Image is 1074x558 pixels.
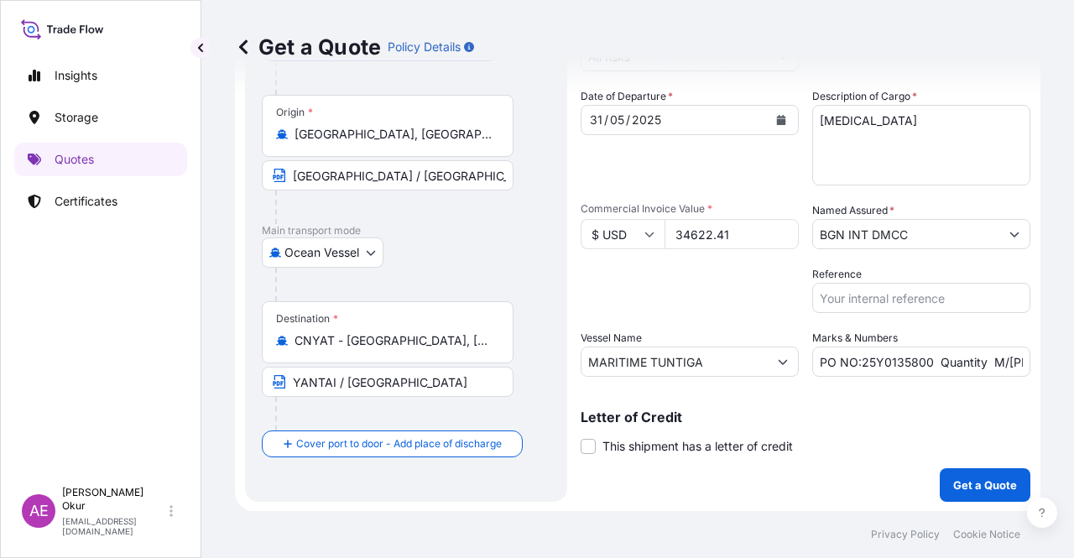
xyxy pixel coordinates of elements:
input: Your internal reference [812,283,1030,313]
div: Destination [276,312,338,326]
a: Cookie Notice [953,528,1020,541]
button: Calendar [768,107,795,133]
span: AE [29,503,49,519]
span: Date of Departure [581,88,673,105]
p: Certificates [55,193,117,210]
div: year, [630,110,663,130]
button: Select transport [262,237,383,268]
label: Named Assured [812,202,894,219]
p: [PERSON_NAME] Okur [62,486,166,513]
button: Show suggestions [768,347,798,377]
button: Get a Quote [940,468,1030,502]
input: Full name [813,219,999,249]
span: This shipment has a letter of credit [602,438,793,455]
input: Type to search vessel name or IMO [581,347,768,377]
input: Number1, number2,... [812,347,1030,377]
div: Origin [276,106,313,119]
label: Marks & Numbers [812,330,898,347]
p: Storage [55,109,98,126]
a: Insights [14,59,187,92]
p: Policy Details [388,39,461,55]
div: / [604,110,608,130]
p: Quotes [55,151,94,168]
p: Letter of Credit [581,410,1030,424]
a: Certificates [14,185,187,218]
div: day, [588,110,604,130]
p: [EMAIL_ADDRESS][DOMAIN_NAME] [62,516,166,536]
p: Get a Quote [953,477,1017,493]
input: Text to appear on certificate [262,367,514,397]
button: Cover port to door - Add place of discharge [262,430,523,457]
div: month, [608,110,626,130]
p: Main transport mode [262,224,550,237]
input: Type amount [665,219,799,249]
span: Ocean Vessel [284,244,359,261]
label: Description of Cargo [812,88,917,105]
input: Text to appear on certificate [262,160,514,190]
p: Get a Quote [235,34,381,60]
a: Privacy Policy [871,528,940,541]
button: Show suggestions [999,219,1030,249]
input: Origin [295,126,493,143]
input: Destination [295,332,493,349]
label: Reference [812,266,862,283]
span: Commercial Invoice Value [581,202,799,216]
div: / [626,110,630,130]
a: Quotes [14,143,187,176]
span: Cover port to door - Add place of discharge [296,435,502,452]
p: Insights [55,67,97,84]
label: Vessel Name [581,330,642,347]
a: Storage [14,101,187,134]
